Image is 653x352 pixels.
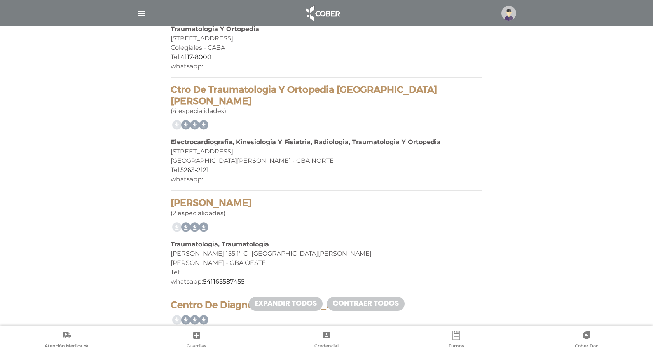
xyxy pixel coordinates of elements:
[171,138,441,146] b: Electrocardiografia, Kinesiologia Y Fisiatria, Radiologia, Traumatologia Y Ortopedia
[131,331,261,350] a: Guardias
[171,25,259,33] b: Traumatologia Y Ortopedia
[171,43,482,52] div: Colegiales - CABA
[180,166,209,174] a: 5263-2121
[171,197,482,218] div: (2 especialidades)
[171,258,482,268] div: [PERSON_NAME] - GBA OESTE
[45,343,89,350] span: Atención Médica Ya
[171,175,482,184] div: whatsapp:
[137,9,147,18] img: Cober_menu-lines-white.svg
[171,240,269,248] b: Traumatologia, Traumatologia
[522,331,651,350] a: Cober Doc
[327,297,405,311] a: Contraer todos
[575,343,598,350] span: Cober Doc
[171,84,482,116] div: (4 especialidades)
[171,277,482,286] div: whatsapp:
[171,52,482,62] div: Tel:
[171,34,482,43] div: [STREET_ADDRESS]
[314,343,339,350] span: Credencial
[180,53,211,61] a: 4117-8000
[171,166,482,175] div: Tel:
[262,331,391,350] a: Credencial
[187,343,206,350] span: Guardias
[391,331,521,350] a: Turnos
[171,62,482,71] div: whatsapp:
[449,343,464,350] span: Turnos
[171,268,482,277] div: Tel:
[203,278,244,285] a: 541165587455
[249,297,323,311] a: Expandir todos
[171,197,482,209] h4: [PERSON_NAME]
[171,147,482,156] div: [STREET_ADDRESS]
[501,6,516,21] img: profile-placeholder.svg
[302,4,343,23] img: logo_cober_home-white.png
[171,249,482,258] div: [PERSON_NAME] 155 1º C- [GEOGRAPHIC_DATA][PERSON_NAME]
[171,84,482,107] h4: Ctro De Traumatologia Y Ortopedia [GEOGRAPHIC_DATA][PERSON_NAME]
[2,331,131,350] a: Atención Médica Ya
[171,156,482,166] div: [GEOGRAPHIC_DATA][PERSON_NAME] - GBA NORTE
